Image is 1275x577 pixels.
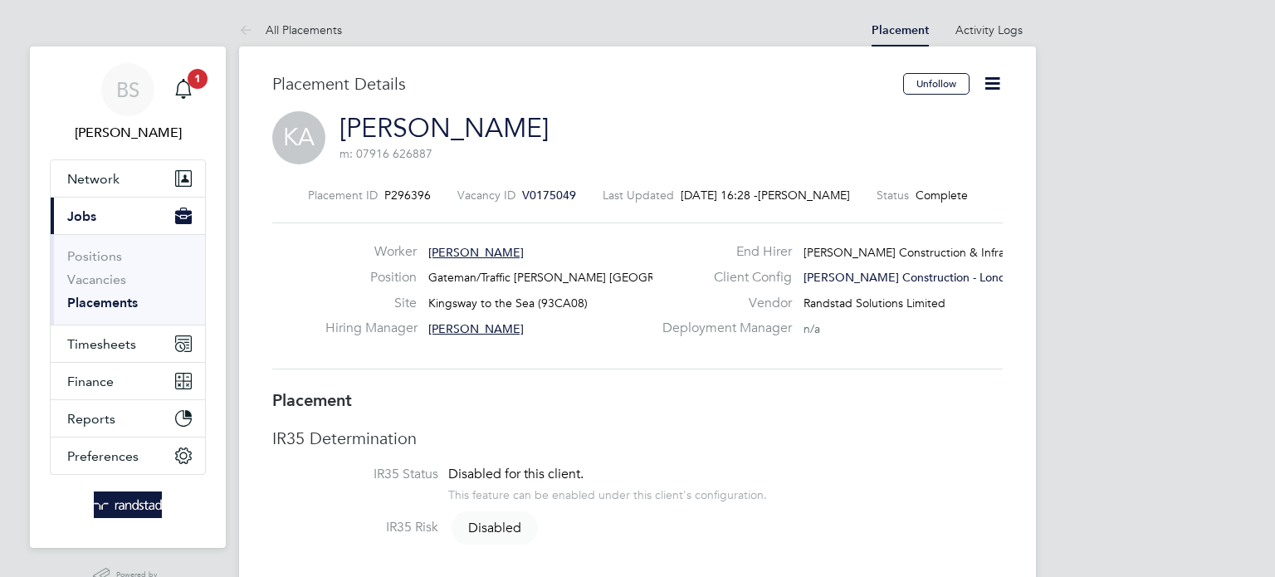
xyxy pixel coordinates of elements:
[955,22,1023,37] a: Activity Logs
[116,79,139,100] span: BS
[239,22,342,37] a: All Placements
[522,188,576,203] span: V0175049
[167,63,200,116] a: 1
[428,245,524,260] span: [PERSON_NAME]
[94,491,163,518] img: randstad-logo-retina.png
[51,160,205,197] button: Network
[877,188,909,203] label: Status
[67,295,138,311] a: Placements
[67,336,136,352] span: Timesheets
[51,325,205,362] button: Timesheets
[340,112,549,144] a: [PERSON_NAME]
[50,491,206,518] a: Go to home page
[67,271,126,287] a: Vacancies
[67,208,96,224] span: Jobs
[428,296,588,311] span: Kingsway to the Sea (93CA08)
[67,248,122,264] a: Positions
[272,390,352,410] b: Placement
[67,448,139,464] span: Preferences
[804,321,820,336] span: n/a
[428,321,524,336] span: [PERSON_NAME]
[681,188,758,203] span: [DATE] 16:28 -
[67,171,120,187] span: Network
[916,188,968,203] span: Complete
[652,320,792,337] label: Deployment Manager
[872,23,929,37] a: Placement
[67,374,114,389] span: Finance
[272,428,1003,449] h3: IR35 Determination
[804,245,1025,260] span: [PERSON_NAME] Construction & Infrast…
[457,188,515,203] label: Vacancy ID
[652,243,792,261] label: End Hirer
[603,188,674,203] label: Last Updated
[50,63,206,143] a: BS[PERSON_NAME]
[652,269,792,286] label: Client Config
[652,295,792,312] label: Vendor
[272,111,325,164] span: KA
[272,73,891,95] h3: Placement Details
[50,123,206,143] span: Bradley Soan
[448,483,767,502] div: This feature can be enabled under this client's configuration.
[272,466,438,483] label: IR35 Status
[325,269,417,286] label: Position
[51,400,205,437] button: Reports
[188,69,208,89] span: 1
[384,188,431,203] span: P296396
[51,234,205,325] div: Jobs
[272,519,438,536] label: IR35 Risk
[325,320,417,337] label: Hiring Manager
[758,188,850,203] span: [PERSON_NAME]
[428,270,759,285] span: Gateman/Traffic [PERSON_NAME] [GEOGRAPHIC_DATA] 2025
[51,363,205,399] button: Finance
[51,438,205,474] button: Preferences
[51,198,205,234] button: Jobs
[804,270,1024,285] span: [PERSON_NAME] Construction - Londo…
[448,466,584,482] span: Disabled for this client.
[308,188,378,203] label: Placement ID
[903,73,970,95] button: Unfollow
[325,295,417,312] label: Site
[804,296,945,311] span: Randstad Solutions Limited
[30,46,226,548] nav: Main navigation
[67,411,115,427] span: Reports
[452,511,538,545] span: Disabled
[325,243,417,261] label: Worker
[340,146,432,161] span: m: 07916 626887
